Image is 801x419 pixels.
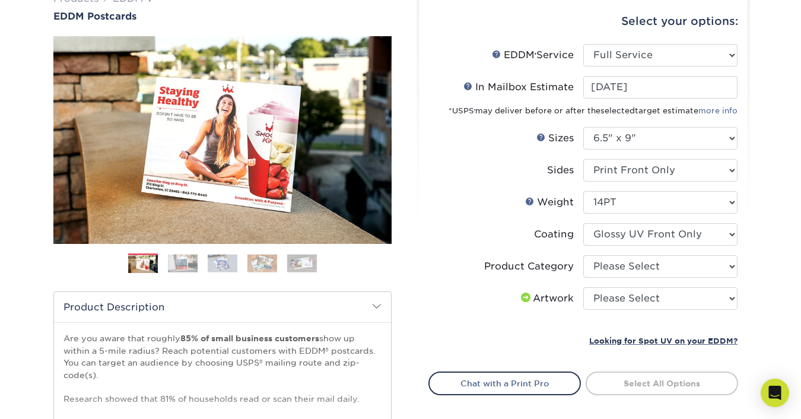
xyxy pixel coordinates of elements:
[128,254,158,275] img: EDDM 01
[463,80,574,94] div: In Mailbox Estimate
[287,254,317,272] img: EDDM 05
[698,106,738,115] a: more info
[449,106,738,115] small: *USPS may deliver before or after the target estimate
[600,106,635,115] span: selected
[536,131,574,145] div: Sizes
[589,337,738,345] small: Looking for Spot UV on your EDDM?
[53,11,136,22] span: EDDM Postcards
[525,195,574,209] div: Weight
[519,291,574,306] div: Artwork
[3,383,101,415] iframe: Google Customer Reviews
[53,11,392,22] a: EDDM Postcards
[247,254,277,272] img: EDDM 04
[589,335,738,346] a: Looking for Spot UV on your EDDM?
[53,23,392,257] img: EDDM Postcards 01
[586,372,738,395] a: Select All Options
[428,372,581,395] a: Chat with a Print Pro
[535,52,536,57] sup: ®
[534,227,574,242] div: Coating
[168,254,198,272] img: EDDM 02
[208,254,237,272] img: EDDM 03
[54,292,391,322] h2: Product Description
[180,334,319,343] strong: 85% of small business customers
[547,163,574,177] div: Sides
[484,259,574,274] div: Product Category
[761,379,789,407] div: Open Intercom Messenger
[583,76,738,99] input: Select Date
[474,109,475,112] sup: ®
[492,48,574,62] div: EDDM Service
